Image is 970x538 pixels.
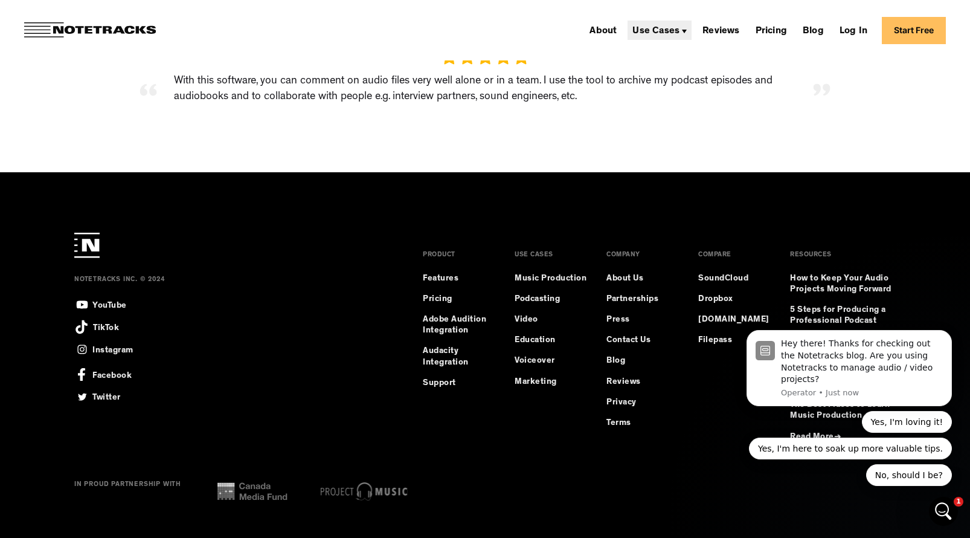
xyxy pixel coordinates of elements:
a: Instagram [74,342,133,357]
div: TikTok [93,320,119,334]
a: Log In [835,21,872,40]
a: Pricing [423,294,452,305]
a: Audacity Integration [423,346,495,368]
a: Twitter [74,389,121,404]
a: Marketing [515,377,557,387]
a: [DOMAIN_NAME] [698,314,769,325]
a: YouTube [74,297,127,313]
a: Reviews [606,377,641,387]
div: NOTETRACKS INC. © 2024 [74,276,371,297]
a: Adobe Audition Integration [423,314,495,336]
a: Start Free [882,17,946,44]
a: Music Production [515,273,586,284]
a: Terms [606,418,631,429]
div: YouTube [92,297,127,311]
a: Education [515,335,556,346]
div: COMPARE [698,252,731,273]
div: Twitter [92,389,121,403]
a: About [585,21,622,40]
span: 1 [954,497,963,507]
div: With this software, you can comment on audio files very well alone or in a team. I use the tool t... [165,74,805,105]
a: Partnerships [606,294,658,305]
a: Pricing [751,21,792,40]
a: Contact Us [606,335,650,346]
a: TikTok [74,320,119,334]
a: Video [515,314,538,325]
a: SoundCloud [698,273,748,284]
iframe: Intercom live chat [929,497,958,526]
iframe: Intercom notifications message [728,312,970,505]
a: Blog [798,21,829,40]
a: How to Keep Your Audio Projects Moving Forward [790,273,896,295]
a: Voiceover [515,355,555,366]
img: project music logo [321,482,408,501]
div: COMPANY [606,252,640,273]
a: About Us [606,273,643,284]
a: Facebook [74,365,132,381]
div: PRODUCT [423,252,455,273]
div: IN PROUD PARTNERSHIP WITH [74,481,181,502]
img: cana media fund logo [217,482,287,501]
a: Features [423,273,458,284]
a: Privacy [606,397,637,408]
a: Support [423,378,456,389]
a: Reviews [698,21,744,40]
div: Facebook [92,365,132,381]
a: Press [606,314,630,325]
a: 5 Steps for Producing a Professional Podcast [790,305,896,326]
a: Dropbox [698,294,733,305]
a: Filepass [698,335,732,346]
div: Use Cases [632,27,679,36]
div: RESOURCES [790,252,832,273]
a: Blog [606,355,625,366]
div: Use Cases [628,21,692,40]
div: Instagram [92,342,133,356]
a: Podcasting [515,294,560,305]
div: USE CASES [515,252,553,273]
